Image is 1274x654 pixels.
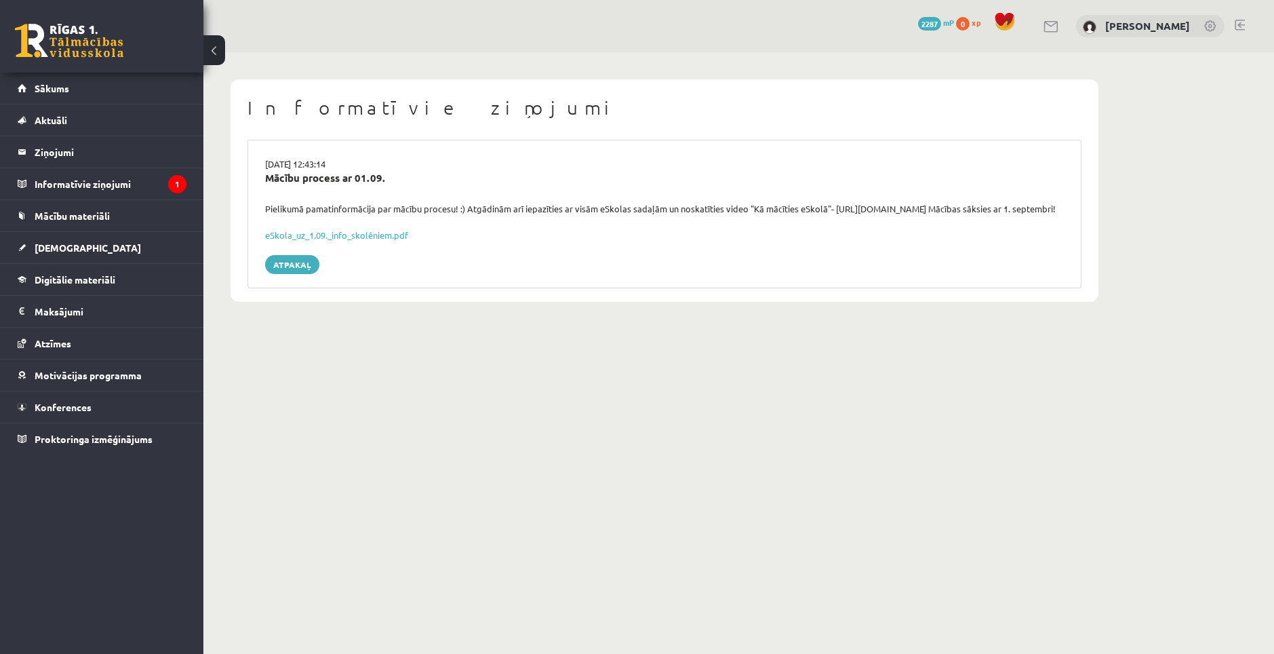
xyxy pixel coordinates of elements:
a: [DEMOGRAPHIC_DATA] [18,232,186,263]
span: Proktoringa izmēģinājums [35,433,153,445]
span: xp [972,17,980,28]
div: [DATE] 12:43:14 [255,157,1074,171]
a: Sākums [18,73,186,104]
legend: Ziņojumi [35,136,186,168]
a: 0 xp [956,17,987,28]
h1: Informatīvie ziņojumi [247,96,1081,119]
span: mP [943,17,954,28]
a: Informatīvie ziņojumi1 [18,168,186,199]
a: Rīgas 1. Tālmācības vidusskola [15,24,123,58]
span: [DEMOGRAPHIC_DATA] [35,242,141,254]
a: Atpakaļ [265,255,319,274]
a: Proktoringa izmēģinājums [18,423,186,455]
span: Konferences [35,401,92,413]
span: Mācību materiāli [35,210,110,222]
a: Motivācijas programma [18,360,186,391]
a: Konferences [18,391,186,423]
span: Motivācijas programma [35,369,142,381]
legend: Maksājumi [35,296,186,327]
span: Aktuāli [35,114,67,126]
span: 0 [956,17,970,31]
a: Aktuāli [18,104,186,136]
a: Maksājumi [18,296,186,327]
a: Atzīmes [18,328,186,359]
a: Mācību materiāli [18,200,186,231]
img: Rauls Sakne [1083,20,1096,34]
i: 1 [168,175,186,193]
legend: Informatīvie ziņojumi [35,168,186,199]
div: Mācību process ar 01.09. [265,170,1064,186]
a: [PERSON_NAME] [1105,19,1190,33]
span: Digitālie materiāli [35,273,115,286]
a: Digitālie materiāli [18,264,186,295]
span: Atzīmes [35,337,71,349]
a: 2287 mP [918,17,954,28]
span: 2287 [918,17,941,31]
span: Sākums [35,82,69,94]
a: Ziņojumi [18,136,186,168]
div: Pielikumā pamatinformācija par mācību procesu! :) Atgādinām arī iepazīties ar visām eSkolas sadaļ... [255,202,1074,216]
a: eSkola_uz_1.09._info_skolēniem.pdf [265,229,408,241]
